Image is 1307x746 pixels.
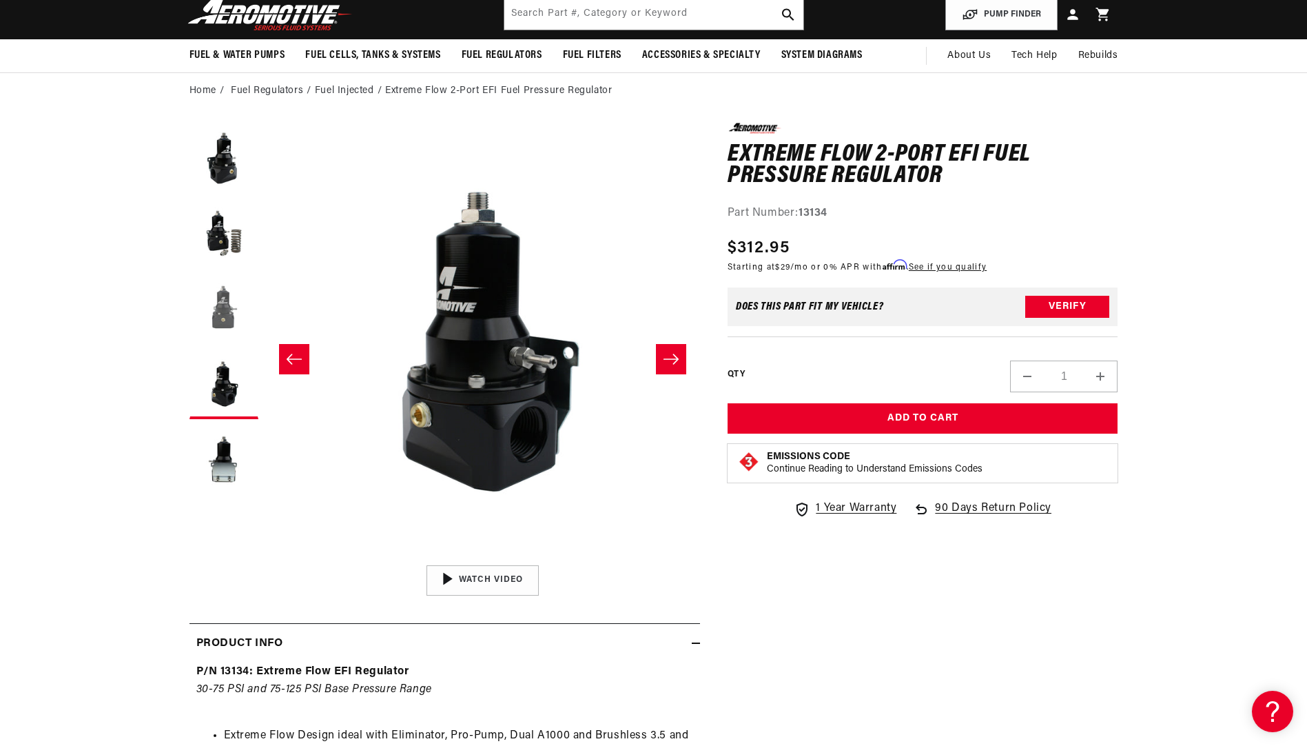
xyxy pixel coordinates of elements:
span: Fuel Filters [563,48,621,63]
h2: Product Info [196,635,283,653]
button: Emissions CodeContinue Reading to Understand Emissions Codes [767,451,982,476]
p: Starting at /mo or 0% APR with . [728,261,987,274]
summary: Fuel Filters [553,39,632,72]
summary: Fuel Regulators [451,39,553,72]
summary: Accessories & Specialty [632,39,771,72]
button: Slide right [656,344,686,374]
button: Load image 3 in gallery view [189,274,258,343]
nav: breadcrumbs [189,83,1118,99]
button: Load image 4 in gallery view [189,350,258,419]
summary: Product Info [189,624,700,664]
span: System Diagrams [781,48,863,63]
span: Fuel Regulators [462,48,542,63]
button: Load image 5 in gallery view [189,426,258,495]
span: 1 Year Warranty [816,500,896,518]
button: Verify [1025,296,1109,318]
span: Affirm [883,260,907,270]
summary: Rebuilds [1068,39,1129,72]
summary: Tech Help [1001,39,1067,72]
button: Slide left [279,344,309,374]
summary: Fuel Cells, Tanks & Systems [295,39,451,72]
li: Fuel Regulators [231,83,315,99]
li: Fuel Injected [315,83,385,99]
em: 30-75 PSI and 75-125 PSI Base Pressure Range [196,684,432,695]
span: Fuel Cells, Tanks & Systems [305,48,440,63]
span: Tech Help [1011,48,1057,63]
button: Load image 1 in gallery view [189,123,258,192]
span: 90 Days Return Policy [935,500,1051,532]
span: Fuel & Water Pumps [189,48,285,63]
summary: Fuel & Water Pumps [179,39,296,72]
a: 1 Year Warranty [794,500,896,518]
span: $29 [775,263,790,272]
span: $312.95 [728,236,790,261]
button: Add to Cart [728,403,1118,434]
span: Accessories & Specialty [642,48,761,63]
h1: Extreme Flow 2-Port EFI Fuel Pressure Regulator [728,144,1118,188]
strong: 13134 [799,208,827,219]
img: Emissions code [738,451,760,473]
p: Continue Reading to Understand Emissions Codes [767,463,982,476]
label: QTY [728,369,745,381]
strong: P/N 13134: Extreme Flow EFI Regulator [196,666,409,677]
div: Does This part fit My vehicle? [736,301,884,312]
div: Part Number: [728,205,1118,223]
media-gallery: Gallery Viewer [189,123,700,595]
a: About Us [937,39,1001,72]
summary: System Diagrams [771,39,873,72]
a: Home [189,83,216,99]
span: Rebuilds [1078,48,1118,63]
span: About Us [947,50,991,61]
a: 90 Days Return Policy [913,500,1051,532]
strong: Emissions Code [767,452,850,462]
a: See if you qualify - Learn more about Affirm Financing (opens in modal) [909,263,987,272]
li: Extreme Flow 2-Port EFI Fuel Pressure Regulator [385,83,612,99]
button: Load image 2 in gallery view [189,199,258,268]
